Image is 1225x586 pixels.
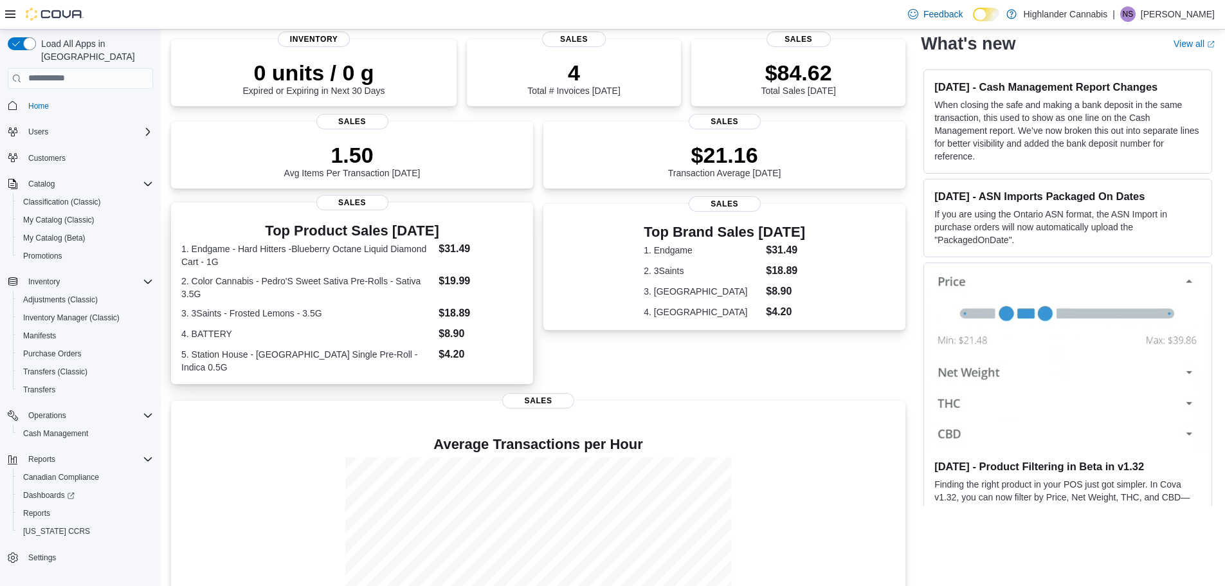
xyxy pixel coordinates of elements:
button: Customers [3,149,158,167]
a: Transfers (Classic) [18,364,93,380]
span: Sales [502,393,574,408]
span: Sales [542,32,606,47]
button: Operations [3,407,158,425]
a: Inventory Manager (Classic) [18,310,125,325]
dd: $18.89 [439,306,523,321]
button: Settings [3,548,158,567]
button: Users [3,123,158,141]
img: Cova [26,8,84,21]
p: $21.16 [668,142,781,168]
button: Transfers [13,381,158,399]
p: $84.62 [761,60,835,86]
span: Inventory [23,274,153,289]
span: Catalog [28,179,55,189]
h3: [DATE] - ASN Imports Packaged On Dates [934,190,1201,203]
a: View allExternal link [1174,39,1215,49]
span: Dashboards [23,490,75,500]
dd: $8.90 [766,284,805,299]
span: Users [28,127,48,137]
h3: [DATE] - Product Filtering in Beta in v1.32 [934,460,1201,473]
button: Adjustments (Classic) [13,291,158,309]
dt: 5. Station House - [GEOGRAPHIC_DATA] Single Pre-Roll - Indica 0.5G [181,348,433,374]
span: Adjustments (Classic) [18,292,153,307]
span: Settings [23,549,153,565]
a: Transfers [18,382,60,398]
span: Load All Apps in [GEOGRAPHIC_DATA] [36,37,153,63]
button: Users [23,124,53,140]
dt: 3. 3Saints - Frosted Lemons - 3.5G [181,307,433,320]
a: Manifests [18,328,61,343]
button: Transfers (Classic) [13,363,158,381]
dd: $19.99 [439,273,523,289]
span: Cash Management [23,428,88,439]
p: Highlander Cannabis [1023,6,1107,22]
span: Canadian Compliance [18,470,153,485]
span: My Catalog (Classic) [18,212,153,228]
button: My Catalog (Beta) [13,229,158,247]
button: Classification (Classic) [13,193,158,211]
div: Transaction Average [DATE] [668,142,781,178]
a: Customers [23,151,71,166]
h3: [DATE] - Cash Management Report Changes [934,80,1201,93]
p: 1.50 [284,142,421,168]
div: Navneet Singh [1120,6,1136,22]
span: Purchase Orders [23,349,82,359]
span: Inventory [278,32,350,47]
div: Avg Items Per Transaction [DATE] [284,142,421,178]
span: Washington CCRS [18,524,153,539]
span: Sales [689,114,761,129]
span: Reports [23,508,50,518]
dt: 1. Endgame [644,244,761,257]
span: Transfers (Classic) [18,364,153,380]
button: Catalog [23,176,60,192]
div: Total Sales [DATE] [761,60,835,96]
div: Total # Invoices [DATE] [527,60,620,96]
dt: 4. BATTERY [181,327,433,340]
span: Classification (Classic) [18,194,153,210]
a: Cash Management [18,426,93,441]
dt: 1. Endgame - Hard Hitters -Blueberry Octane Liquid Diamond Cart - 1G [181,243,433,268]
span: Canadian Compliance [23,472,99,482]
dd: $8.90 [439,326,523,342]
span: Settings [28,553,56,563]
dd: $4.20 [439,347,523,362]
span: Sales [689,196,761,212]
span: Promotions [23,251,62,261]
dt: 4. [GEOGRAPHIC_DATA] [644,306,761,318]
p: Finding the right product in your POS just got simpler. In Cova v1.32, you can now filter by Pric... [934,478,1201,542]
span: Reports [28,454,55,464]
span: Inventory Manager (Classic) [18,310,153,325]
span: My Catalog (Classic) [23,215,95,225]
span: Home [23,98,153,114]
a: Promotions [18,248,68,264]
button: Home [3,96,158,115]
span: Catalog [23,176,153,192]
a: Reports [18,506,55,521]
dd: $4.20 [766,304,805,320]
span: Classification (Classic) [23,197,101,207]
dd: $31.49 [439,241,523,257]
dd: $31.49 [766,243,805,258]
span: Home [28,101,49,111]
h2: What's new [921,33,1015,54]
a: Canadian Compliance [18,470,104,485]
a: Dashboards [18,488,80,503]
button: Operations [23,408,71,423]
span: Reports [23,452,153,467]
a: Settings [23,550,61,565]
span: Customers [28,153,66,163]
span: Transfers (Classic) [23,367,87,377]
a: [US_STATE] CCRS [18,524,95,539]
div: Expired or Expiring in Next 30 Days [243,60,385,96]
a: Home [23,98,54,114]
span: Users [23,124,153,140]
button: Manifests [13,327,158,345]
span: My Catalog (Beta) [18,230,153,246]
a: My Catalog (Classic) [18,212,100,228]
a: Classification (Classic) [18,194,106,210]
p: [PERSON_NAME] [1141,6,1215,22]
button: Reports [13,504,158,522]
span: Inventory [28,277,60,287]
p: If you are using the Ontario ASN format, the ASN Import in purchase orders will now automatically... [934,208,1201,246]
a: My Catalog (Beta) [18,230,91,246]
